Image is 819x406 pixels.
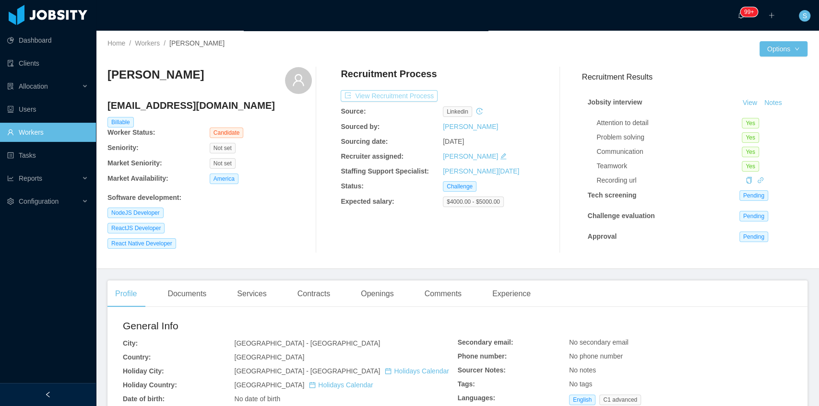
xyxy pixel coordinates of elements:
span: ReactJS Developer [107,223,165,233]
h4: [EMAIL_ADDRESS][DOMAIN_NAME] [107,99,312,112]
span: [GEOGRAPHIC_DATA] [234,353,304,361]
span: Not set [210,143,236,153]
b: Sourced by: [341,123,380,130]
b: Worker Status: [107,128,155,136]
span: [GEOGRAPHIC_DATA] - [GEOGRAPHIC_DATA] [234,339,380,347]
span: No phone number [569,352,623,360]
span: Billable [107,117,134,128]
span: Yes [742,161,759,172]
span: [GEOGRAPHIC_DATA] - [GEOGRAPHIC_DATA] [234,367,449,375]
span: Pending [739,232,768,242]
span: Allocation [19,82,48,90]
span: Yes [742,118,759,128]
b: Source: [341,107,366,115]
div: Recording url [596,175,742,186]
button: icon: exportView Recruitment Process [341,90,438,102]
span: C1 advanced [599,394,641,405]
div: Attention to detail [596,118,742,128]
a: icon: link [757,176,764,184]
span: Pending [739,190,768,201]
span: [GEOGRAPHIC_DATA] [234,381,373,389]
strong: Tech screening [588,191,637,199]
span: Yes [742,147,759,157]
b: Seniority: [107,144,139,151]
b: Holiday Country: [123,381,177,389]
sup: 1212 [740,7,758,17]
strong: Jobsity interview [588,98,642,106]
div: Teamwork [596,161,742,171]
b: Status: [341,182,363,190]
b: Recruiter assigned: [341,152,404,160]
b: City: [123,339,138,347]
a: icon: auditClients [7,54,88,73]
b: Sourcer Notes: [458,366,506,374]
a: Home [107,39,125,47]
span: Reports [19,174,42,182]
div: Documents [160,280,214,307]
span: English [569,394,595,405]
b: Holiday City: [123,367,164,375]
span: $4000.00 - $5000.00 [443,197,504,207]
span: / [129,39,131,47]
a: [PERSON_NAME] [443,123,498,130]
span: No date of birth [234,395,280,403]
i: icon: line-chart [7,175,14,182]
i: icon: edit [500,153,507,160]
div: Contracts [290,280,338,307]
button: Notes [760,97,786,109]
strong: Challenge evaluation [588,212,655,220]
span: No secondary email [569,338,629,346]
b: Market Availability: [107,174,168,182]
b: Market Seniority: [107,159,162,167]
i: icon: bell [737,12,744,19]
div: Experience [485,280,538,307]
h4: Recruitment Process [341,67,437,81]
a: [PERSON_NAME] [443,152,498,160]
b: Country: [123,353,151,361]
a: icon: calendarHolidays Calendar [385,367,449,375]
a: Workers [135,39,160,47]
span: / [164,39,166,47]
span: React Native Developer [107,238,176,249]
span: linkedin [443,106,472,117]
i: icon: history [476,108,483,115]
span: NodeJS Developer [107,208,164,218]
b: Staffing Support Specialist: [341,167,429,175]
span: America [210,174,238,184]
div: Openings [353,280,402,307]
div: Services [229,280,274,307]
b: Secondary email: [458,338,513,346]
div: No tags [569,379,792,389]
h2: General Info [123,318,458,334]
a: [PERSON_NAME][DATE] [443,167,519,175]
div: Profile [107,280,144,307]
i: icon: plus [768,12,775,19]
div: Communication [596,147,742,157]
b: Tags: [458,380,475,388]
span: No notes [569,366,596,374]
a: icon: profileTasks [7,146,88,165]
b: Date of birth: [123,395,165,403]
span: Configuration [19,197,59,205]
span: S [802,10,807,22]
i: icon: user [292,73,305,87]
i: icon: calendar [309,382,316,388]
button: Optionsicon: down [760,41,807,57]
b: Expected salary: [341,197,394,205]
span: Pending [739,211,768,221]
a: icon: userWorkers [7,123,88,142]
a: icon: exportView Recruitment Process [341,92,438,100]
b: Software development : [107,194,181,201]
b: Languages: [458,394,496,402]
span: Candidate [210,128,244,138]
h3: Recruitment Results [582,71,807,83]
i: icon: setting [7,198,14,205]
a: View [739,99,760,106]
div: Problem solving [596,132,742,142]
h3: [PERSON_NAME] [107,67,204,82]
span: Not set [210,158,236,169]
span: Challenge [443,181,476,192]
a: icon: robotUsers [7,100,88,119]
span: Yes [742,132,759,143]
